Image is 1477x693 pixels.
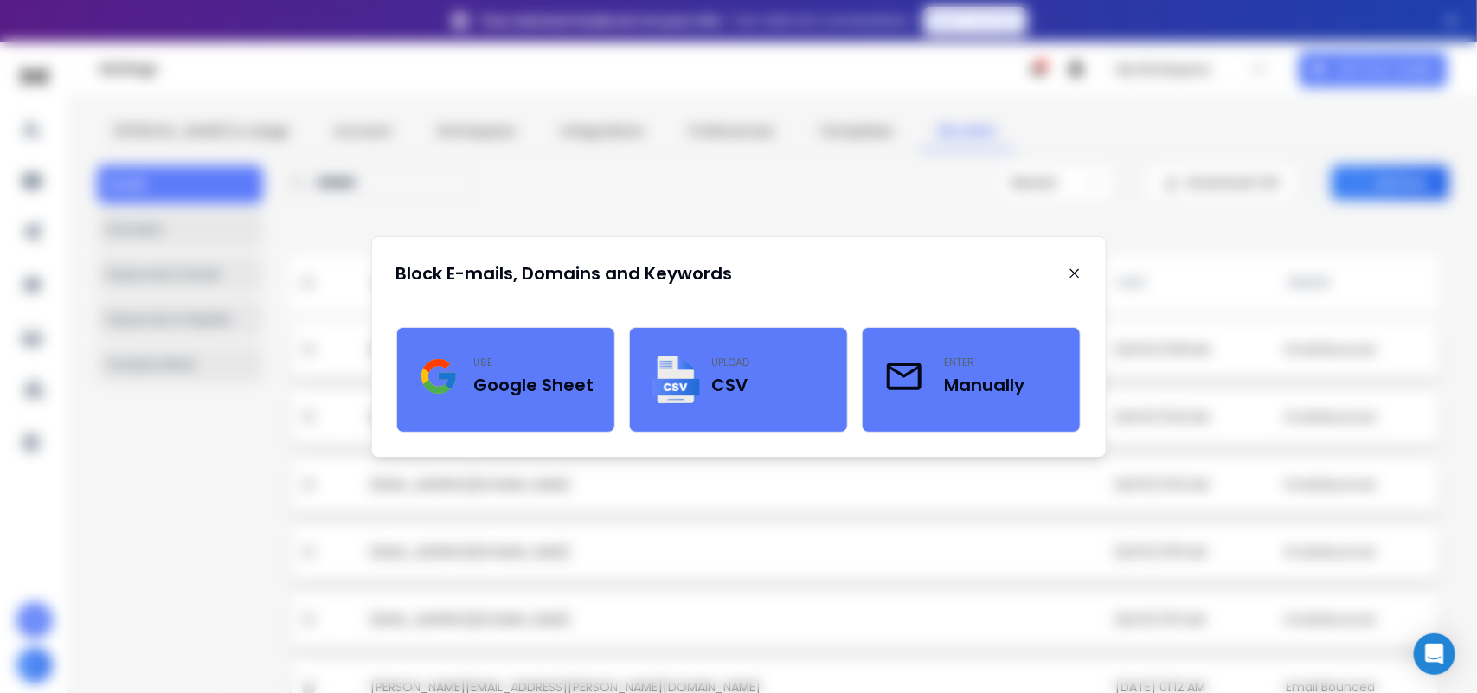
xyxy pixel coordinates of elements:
[396,261,733,286] h1: Block E-mails, Domains and Keywords
[1414,633,1455,675] div: Open Intercom Messenger
[711,373,749,397] h3: CSV
[944,356,1024,369] p: enter
[473,356,594,369] p: use
[944,373,1024,397] h3: Manually
[473,373,594,397] h3: Google Sheet
[711,356,749,369] p: upload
